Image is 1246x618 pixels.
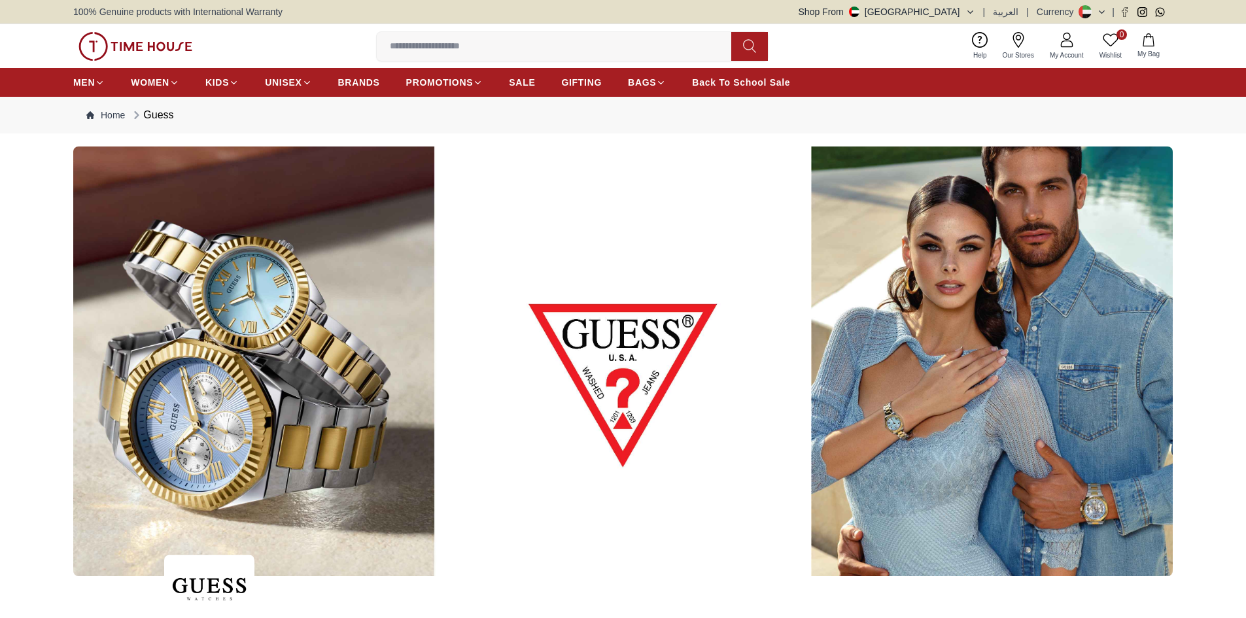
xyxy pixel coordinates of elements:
[995,29,1042,63] a: Our Stores
[406,76,474,89] span: PROMOTIONS
[338,71,380,94] a: BRANDS
[628,71,666,94] a: BAGS
[561,76,602,89] span: GIFTING
[561,71,602,94] a: GIFTING
[205,76,229,89] span: KIDS
[1116,29,1127,40] span: 0
[509,76,535,89] span: SALE
[983,5,986,18] span: |
[968,50,992,60] span: Help
[73,5,283,18] span: 100% Genuine products with International Warranty
[965,29,995,63] a: Help
[692,76,790,89] span: Back To School Sale
[1155,7,1165,17] a: Whatsapp
[265,76,302,89] span: UNISEX
[1094,50,1127,60] span: Wishlist
[73,76,95,89] span: MEN
[1130,31,1168,61] button: My Bag
[265,71,311,94] a: UNISEX
[73,146,1173,576] img: ...
[1092,29,1130,63] a: 0Wishlist
[78,32,192,61] img: ...
[799,5,975,18] button: Shop From[GEOGRAPHIC_DATA]
[692,71,790,94] a: Back To School Sale
[1132,49,1165,59] span: My Bag
[1120,7,1130,17] a: Facebook
[509,71,535,94] a: SALE
[130,107,173,123] div: Guess
[131,71,179,94] a: WOMEN
[73,97,1173,133] nav: Breadcrumb
[406,71,483,94] a: PROMOTIONS
[131,76,169,89] span: WOMEN
[1045,50,1089,60] span: My Account
[338,76,380,89] span: BRANDS
[205,71,239,94] a: KIDS
[1026,5,1029,18] span: |
[73,71,105,94] a: MEN
[1137,7,1147,17] a: Instagram
[849,7,859,17] img: United Arab Emirates
[1112,5,1115,18] span: |
[997,50,1039,60] span: Our Stores
[628,76,656,89] span: BAGS
[1037,5,1079,18] div: Currency
[993,5,1018,18] button: العربية
[86,109,125,122] a: Home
